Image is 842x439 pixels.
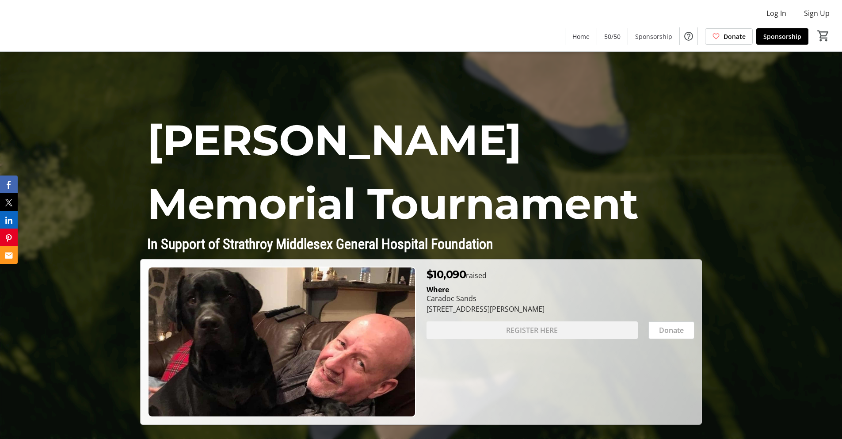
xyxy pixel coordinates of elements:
span: Sponsorship [635,32,672,41]
button: Sign Up [797,6,837,20]
button: Log In [759,6,793,20]
div: Caradoc Sands [427,293,545,304]
span: Sign Up [804,8,830,19]
span: Home [572,32,590,41]
span: [PERSON_NAME] Memorial Tournament [147,114,639,229]
a: Sponsorship [628,28,679,45]
a: Donate [705,28,753,45]
a: Sponsorship [756,28,808,45]
button: Cart [815,28,831,44]
span: Log In [766,8,786,19]
span: 50/50 [604,32,621,41]
a: Home [565,28,597,45]
div: Where [427,286,449,293]
p: raised [427,267,487,282]
div: [STREET_ADDRESS][PERSON_NAME] [427,304,545,314]
span: $10,090 [427,268,466,281]
span: Sponsorship [763,32,801,41]
img: Strathroy Middlesex General Hospital Foundation 's Logo [5,4,84,48]
span: Donate [724,32,746,41]
img: Campaign CTA Media Photo [148,267,415,417]
button: Help [680,27,697,45]
span: In Support of Strathroy Middlesex General Hospital Foundation [147,236,493,252]
a: 50/50 [597,28,628,45]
